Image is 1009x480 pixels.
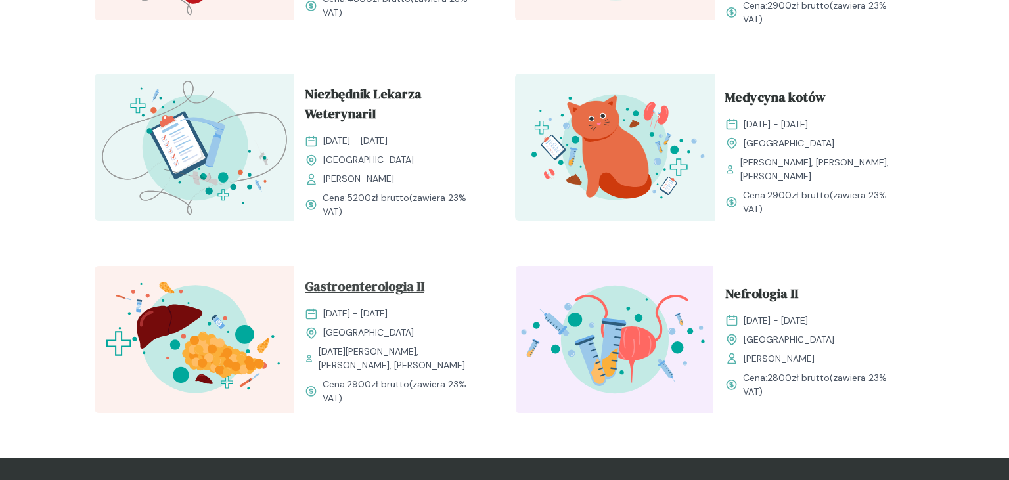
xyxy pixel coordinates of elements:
[323,326,414,339] span: [GEOGRAPHIC_DATA]
[305,276,424,301] span: Gastroenterologia II
[767,189,830,201] span: 2900 zł brutto
[725,284,904,309] a: Nefrologia II
[744,314,808,328] span: [DATE] - [DATE]
[767,372,830,383] span: 2800 zł brutto
[319,345,483,372] span: [DATE][PERSON_NAME], [PERSON_NAME], [PERSON_NAME]
[725,87,904,112] a: Medycyna kotów
[323,191,483,219] span: Cena: (zawiera 23% VAT)
[95,266,294,413] img: ZxkxEIF3NbkBX8eR_GastroII_T.svg
[305,276,483,301] a: Gastroenterologia II
[740,156,904,183] span: [PERSON_NAME], [PERSON_NAME], [PERSON_NAME]
[323,307,388,320] span: [DATE] - [DATE]
[323,153,414,167] span: [GEOGRAPHIC_DATA]
[725,284,798,309] span: Nefrologia II
[323,378,483,405] span: Cena: (zawiera 23% VAT)
[744,118,808,131] span: [DATE] - [DATE]
[743,188,904,216] span: Cena: (zawiera 23% VAT)
[347,192,409,204] span: 5200 zł brutto
[744,137,834,150] span: [GEOGRAPHIC_DATA]
[305,84,483,129] a: Niezbędnik Lekarza WeterynariI
[744,352,815,366] span: [PERSON_NAME]
[744,333,834,347] span: [GEOGRAPHIC_DATA]
[515,74,715,221] img: aHfQZEMqNJQqH-e8_MedKot_T.svg
[95,74,294,221] img: aHe4VUMqNJQqH-M0_ProcMH_T.svg
[347,378,409,390] span: 2900 zł brutto
[743,371,904,399] span: Cena: (zawiera 23% VAT)
[323,172,394,186] span: [PERSON_NAME]
[725,87,826,112] span: Medycyna kotów
[515,266,715,413] img: ZpgBUh5LeNNTxPrX_Uro_T.svg
[323,134,388,148] span: [DATE] - [DATE]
